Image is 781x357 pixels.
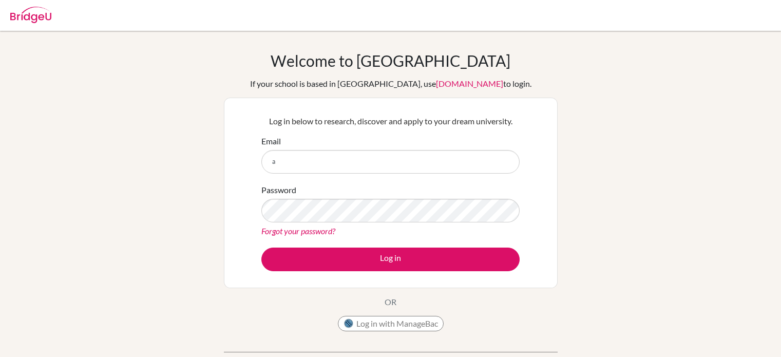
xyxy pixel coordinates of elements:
[271,51,510,70] h1: Welcome to [GEOGRAPHIC_DATA]
[261,115,520,127] p: Log in below to research, discover and apply to your dream university.
[261,135,281,147] label: Email
[338,316,444,331] button: Log in with ManageBac
[10,7,51,23] img: Bridge-U
[261,226,335,236] a: Forgot your password?
[261,248,520,271] button: Log in
[385,296,396,308] p: OR
[261,184,296,196] label: Password
[250,78,531,90] div: If your school is based in [GEOGRAPHIC_DATA], use to login.
[436,79,503,88] a: [DOMAIN_NAME]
